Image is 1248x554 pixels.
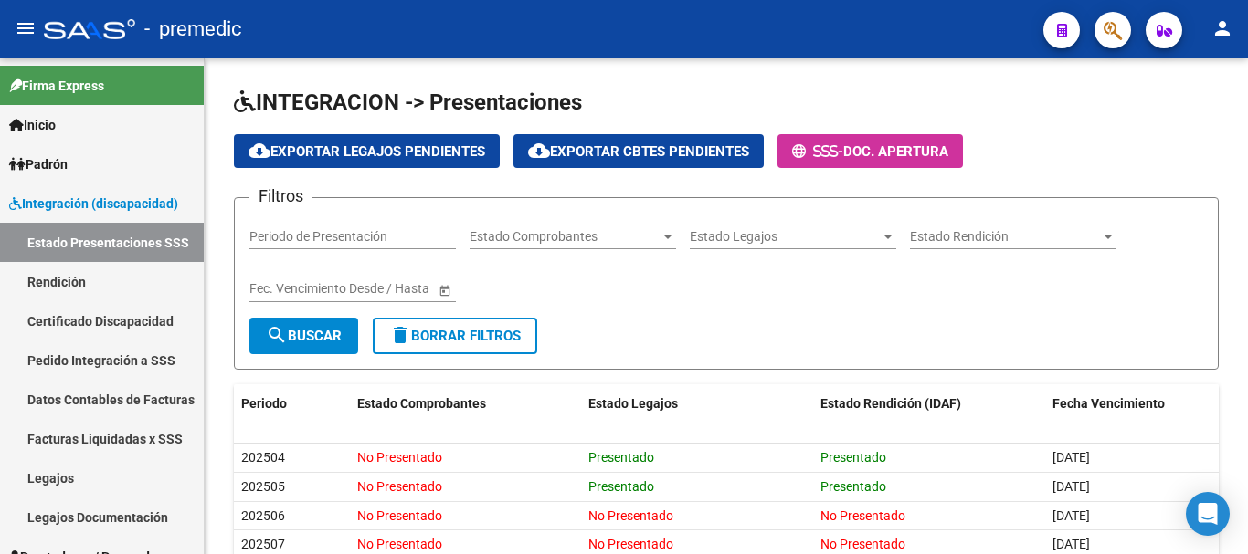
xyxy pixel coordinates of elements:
[241,479,285,494] span: 202505
[820,508,905,523] span: No Presentado
[820,537,905,551] span: No Presentado
[513,134,764,168] button: Exportar Cbtes Pendientes
[357,450,442,465] span: No Presentado
[266,328,342,344] span: Buscar
[435,280,454,299] button: Open calendar
[249,143,485,160] span: Exportar Legajos Pendientes
[777,134,963,168] button: -Doc. Apertura
[820,450,886,465] span: Presentado
[234,384,350,423] datatable-header-cell: Periodo
[820,479,886,494] span: Presentado
[843,143,948,160] span: Doc. Apertura
[820,396,961,411] span: Estado Rendición (IDAF)
[1052,479,1090,494] span: [DATE]
[470,229,660,245] span: Estado Comprobantes
[1052,508,1090,523] span: [DATE]
[389,324,411,346] mat-icon: delete
[528,140,550,162] mat-icon: cloud_download
[357,479,442,494] span: No Presentado
[241,537,285,551] span: 202507
[813,384,1045,423] datatable-header-cell: Estado Rendición (IDAF)
[9,76,104,96] span: Firma Express
[1052,537,1090,551] span: [DATE]
[588,537,673,551] span: No Presentado
[357,396,486,411] span: Estado Comprobantes
[234,134,500,168] button: Exportar Legajos Pendientes
[357,537,442,551] span: No Presentado
[249,281,316,297] input: Fecha inicio
[249,318,358,354] button: Buscar
[332,281,421,297] input: Fecha fin
[9,193,178,214] span: Integración (discapacidad)
[9,154,68,174] span: Padrón
[249,183,312,209] h3: Filtros
[1211,17,1233,39] mat-icon: person
[1186,492,1230,536] div: Open Intercom Messenger
[266,324,288,346] mat-icon: search
[350,384,582,423] datatable-header-cell: Estado Comprobantes
[581,384,813,423] datatable-header-cell: Estado Legajos
[1052,450,1090,465] span: [DATE]
[234,89,582,115] span: INTEGRACION -> Presentaciones
[241,450,285,465] span: 202504
[588,450,654,465] span: Presentado
[373,318,537,354] button: Borrar Filtros
[241,396,287,411] span: Periodo
[144,9,242,49] span: - premedic
[357,508,442,523] span: No Presentado
[241,508,285,523] span: 202506
[1052,396,1165,411] span: Fecha Vencimiento
[528,143,749,160] span: Exportar Cbtes Pendientes
[389,328,521,344] span: Borrar Filtros
[15,17,37,39] mat-icon: menu
[588,396,678,411] span: Estado Legajos
[1045,384,1219,423] datatable-header-cell: Fecha Vencimiento
[249,140,270,162] mat-icon: cloud_download
[588,479,654,494] span: Presentado
[9,115,56,135] span: Inicio
[690,229,880,245] span: Estado Legajos
[910,229,1100,245] span: Estado Rendición
[792,143,843,160] span: -
[588,508,673,523] span: No Presentado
